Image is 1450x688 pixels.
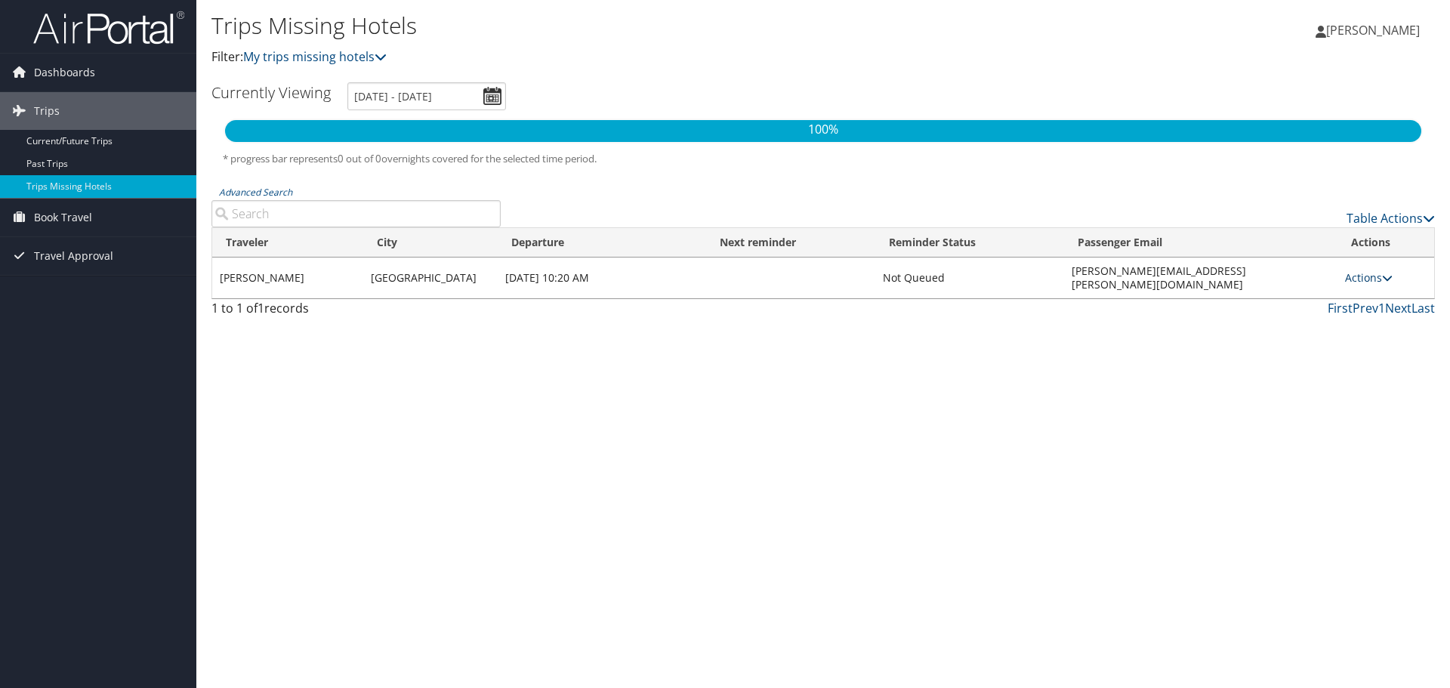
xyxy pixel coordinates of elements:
th: Actions [1337,228,1434,258]
a: My trips missing hotels [243,48,387,65]
th: City: activate to sort column ascending [363,228,498,258]
td: [PERSON_NAME][EMAIL_ADDRESS][PERSON_NAME][DOMAIN_NAME] [1064,258,1337,298]
th: Next reminder [706,228,875,258]
th: Passenger Email: activate to sort column ascending [1064,228,1337,258]
span: 0 out of 0 [338,152,381,165]
td: [DATE] 10:20 AM [498,258,707,298]
th: Departure: activate to sort column descending [498,228,707,258]
h5: * progress bar represents overnights covered for the selected time period. [223,152,1424,166]
th: Traveler: activate to sort column ascending [212,228,363,258]
span: 1 [258,300,264,316]
td: [GEOGRAPHIC_DATA] [363,258,498,298]
a: 1 [1378,300,1385,316]
td: Not Queued [875,258,1064,298]
a: Advanced Search [219,186,292,199]
a: Next [1385,300,1411,316]
img: airportal-logo.png [33,10,184,45]
div: 1 to 1 of records [211,299,501,325]
span: Trips [34,92,60,130]
span: Dashboards [34,54,95,91]
a: Actions [1345,270,1393,285]
th: Reminder Status [875,228,1064,258]
a: [PERSON_NAME] [1316,8,1435,53]
span: Travel Approval [34,237,113,275]
span: [PERSON_NAME] [1326,22,1420,39]
input: [DATE] - [DATE] [347,82,506,110]
p: 100% [225,120,1421,140]
span: Book Travel [34,199,92,236]
p: Filter: [211,48,1027,67]
a: First [1328,300,1353,316]
input: Advanced Search [211,200,501,227]
a: Prev [1353,300,1378,316]
a: Table Actions [1347,210,1435,227]
h3: Currently Viewing [211,82,331,103]
a: Last [1411,300,1435,316]
td: [PERSON_NAME] [212,258,363,298]
h1: Trips Missing Hotels [211,10,1027,42]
